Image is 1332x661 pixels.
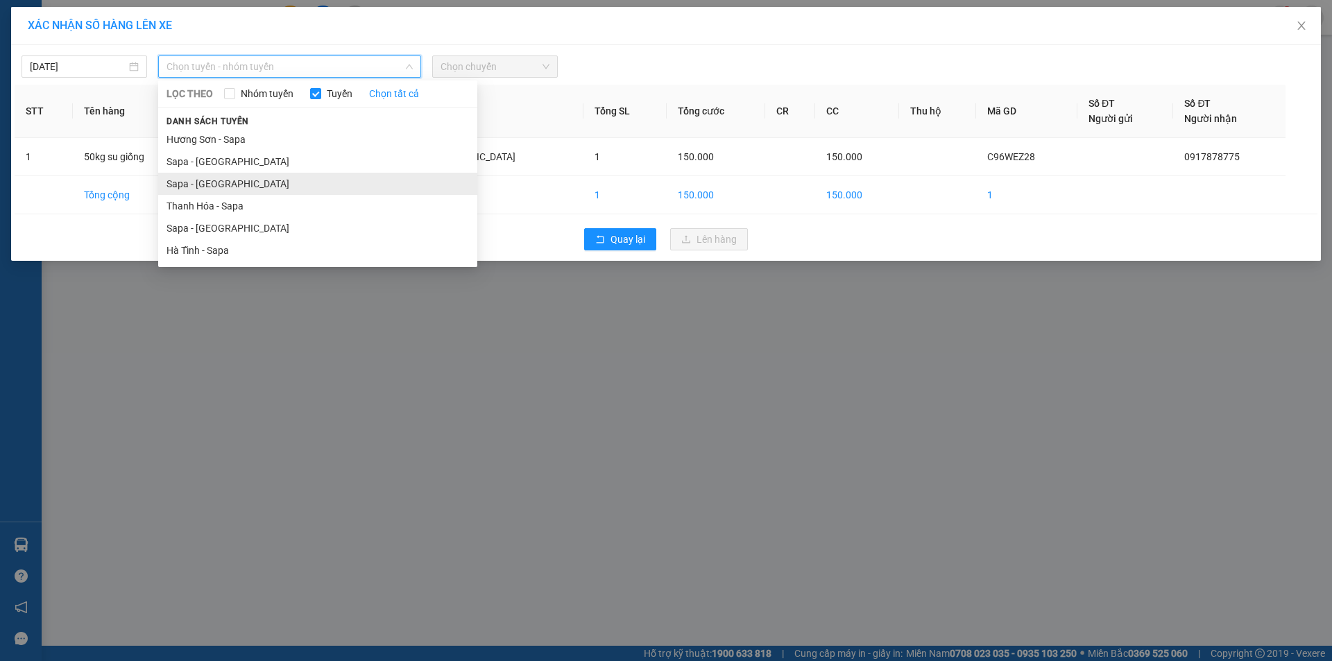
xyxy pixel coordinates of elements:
[1184,98,1211,109] span: Số ĐT
[158,173,477,195] li: Sapa - [GEOGRAPHIC_DATA]
[595,151,600,162] span: 1
[321,86,358,101] span: Tuyến
[815,176,899,214] td: 150.000
[765,85,815,138] th: CR
[595,234,605,246] span: rollback
[583,85,667,138] th: Tổng SL
[73,138,192,176] td: 50kg su giống
[28,19,172,32] span: XÁC NHẬN SỐ HÀNG LÊN XE
[166,56,413,77] span: Chọn tuyến - nhóm tuyến
[667,176,766,214] td: 150.000
[158,217,477,239] li: Sapa - [GEOGRAPHIC_DATA]
[15,138,73,176] td: 1
[1296,20,1307,31] span: close
[1088,98,1115,109] span: Số ĐT
[158,128,477,151] li: Hương Sơn - Sapa
[899,85,976,138] th: Thu hộ
[73,176,192,214] td: Tổng cộng
[405,62,413,71] span: down
[584,228,656,250] button: rollbackQuay lại
[369,86,419,101] a: Chọn tất cả
[976,176,1077,214] td: 1
[1282,7,1321,46] button: Close
[441,56,549,77] span: Chọn chuyến
[670,228,748,250] button: uploadLên hàng
[235,86,299,101] span: Nhóm tuyến
[1088,113,1133,124] span: Người gửi
[987,151,1035,162] span: C96WEZ28
[30,59,126,74] input: 11/10/2025
[610,232,645,247] span: Quay lại
[158,115,257,128] span: Danh sách tuyến
[583,176,667,214] td: 1
[15,85,73,138] th: STT
[158,151,477,173] li: Sapa - [GEOGRAPHIC_DATA]
[73,85,192,138] th: Tên hàng
[1184,151,1240,162] span: 0917878775
[398,85,583,138] th: Ghi chú
[158,195,477,217] li: Thanh Hóa - Sapa
[1184,113,1237,124] span: Người nhận
[158,239,477,261] li: Hà Tĩnh - Sapa
[678,151,714,162] span: 150.000
[815,85,899,138] th: CC
[826,151,862,162] span: 150.000
[166,86,213,101] span: LỌC THEO
[976,85,1077,138] th: Mã GD
[667,85,766,138] th: Tổng cước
